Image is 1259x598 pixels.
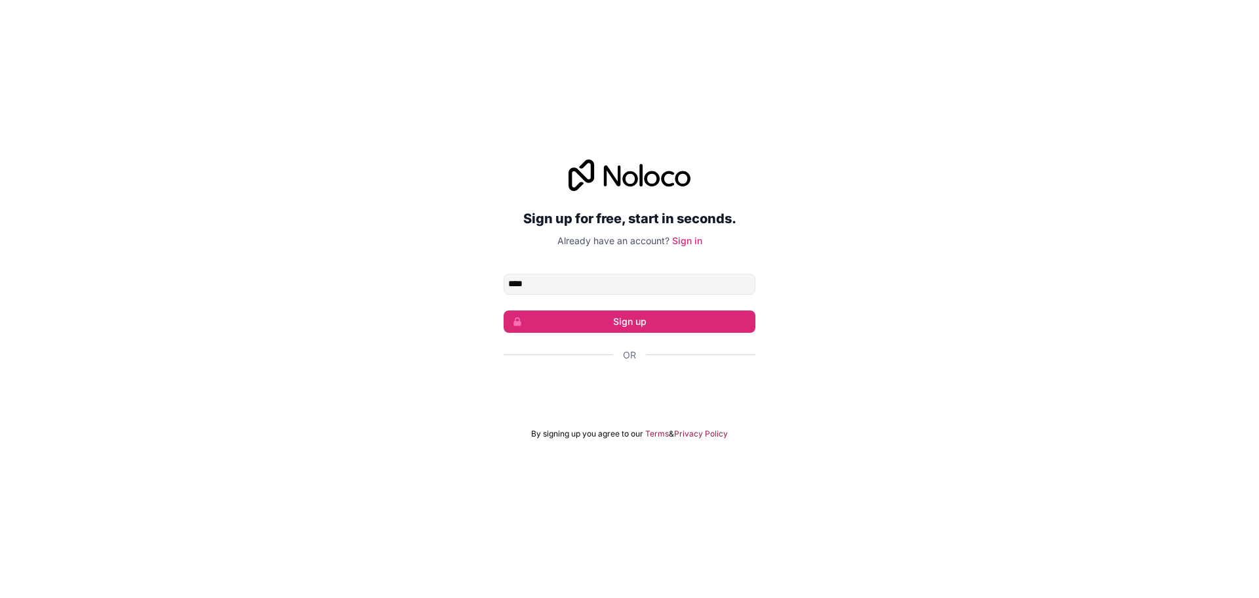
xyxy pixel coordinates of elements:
[669,429,674,439] span: &
[645,429,669,439] a: Terms
[623,349,636,362] span: Or
[557,235,669,246] span: Already have an account?
[672,235,702,246] a: Sign in
[674,429,728,439] a: Privacy Policy
[497,376,762,405] iframe: Bouton "Se connecter avec Google"
[504,274,755,295] input: Email address
[531,429,643,439] span: By signing up you agree to our
[504,310,755,333] button: Sign up
[504,207,755,230] h2: Sign up for free, start in seconds.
